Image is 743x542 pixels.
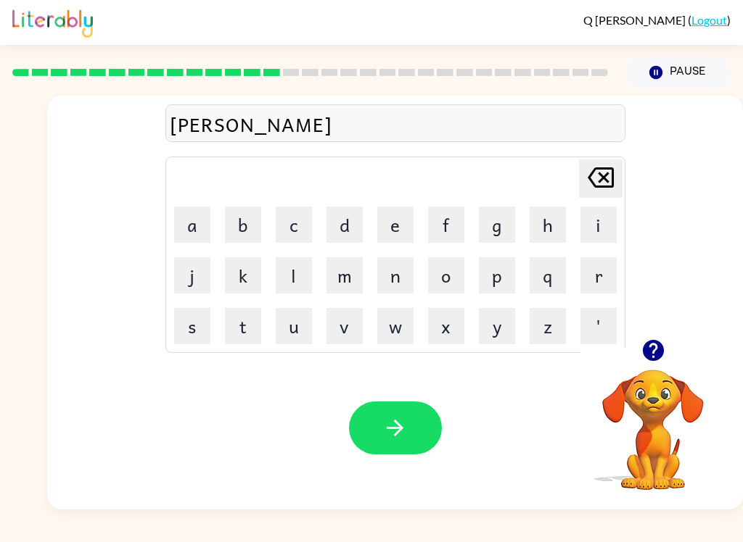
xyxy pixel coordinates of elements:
[428,308,464,344] button: x
[327,207,363,243] button: d
[174,308,210,344] button: s
[377,257,414,293] button: n
[479,257,515,293] button: p
[530,257,566,293] button: q
[625,56,731,89] button: Pause
[580,308,617,344] button: '
[530,207,566,243] button: h
[479,308,515,344] button: y
[174,257,210,293] button: j
[583,13,688,27] span: Q [PERSON_NAME]
[276,257,312,293] button: l
[530,308,566,344] button: z
[479,207,515,243] button: g
[225,308,261,344] button: t
[170,109,621,139] div: [PERSON_NAME]
[12,6,93,38] img: Literably
[428,257,464,293] button: o
[583,13,731,27] div: ( )
[580,257,617,293] button: r
[377,207,414,243] button: e
[225,257,261,293] button: k
[428,207,464,243] button: f
[276,207,312,243] button: c
[377,308,414,344] button: w
[327,308,363,344] button: v
[327,257,363,293] button: m
[225,207,261,243] button: b
[580,347,726,492] video: Your browser must support playing .mp4 files to use Literably. Please try using another browser.
[276,308,312,344] button: u
[174,207,210,243] button: a
[580,207,617,243] button: i
[691,13,727,27] a: Logout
